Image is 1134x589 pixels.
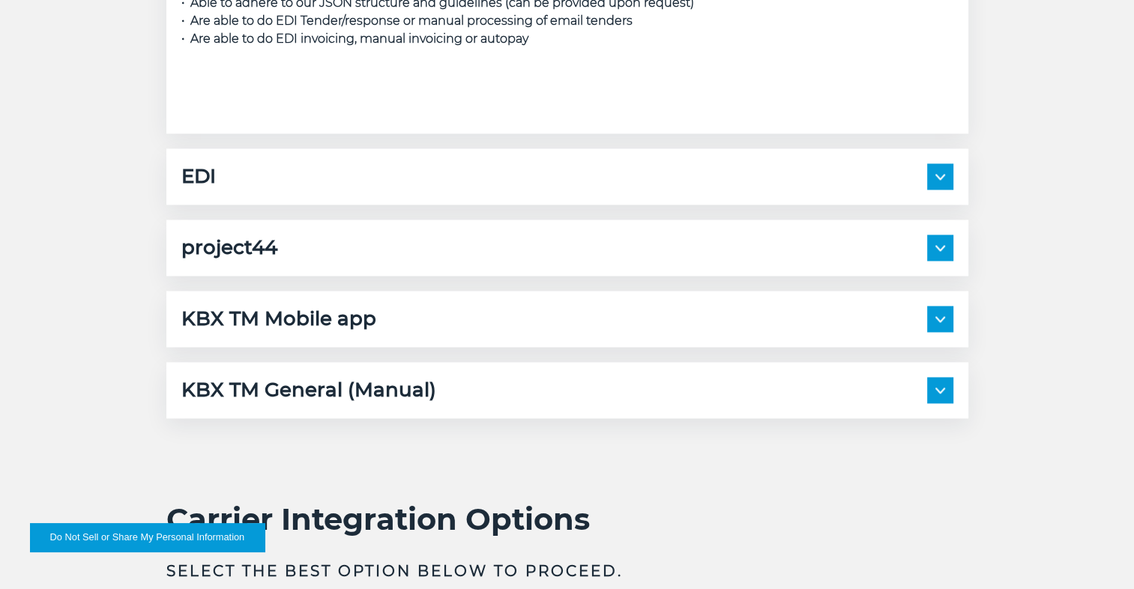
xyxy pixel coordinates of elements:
h5: EDI [181,163,216,190]
span: • Are able to do EDI invoicing, manual invoicing or autopay [181,31,528,46]
h2: Carrier Integration Options [166,501,968,538]
h5: KBX TM Mobile app [181,306,376,332]
img: arrow [935,316,945,322]
img: arrow [935,245,945,251]
button: Do Not Sell or Share My Personal Information [30,523,265,552]
h5: project44 [181,235,277,261]
h3: Select the best option below to proceed. [166,561,968,582]
span: • Are able to do EDI Tender/response or manual processing of email tenders [181,13,633,28]
h5: KBX TM General (Manual) [181,377,436,403]
img: arrow [935,387,945,393]
img: arrow [935,174,945,180]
